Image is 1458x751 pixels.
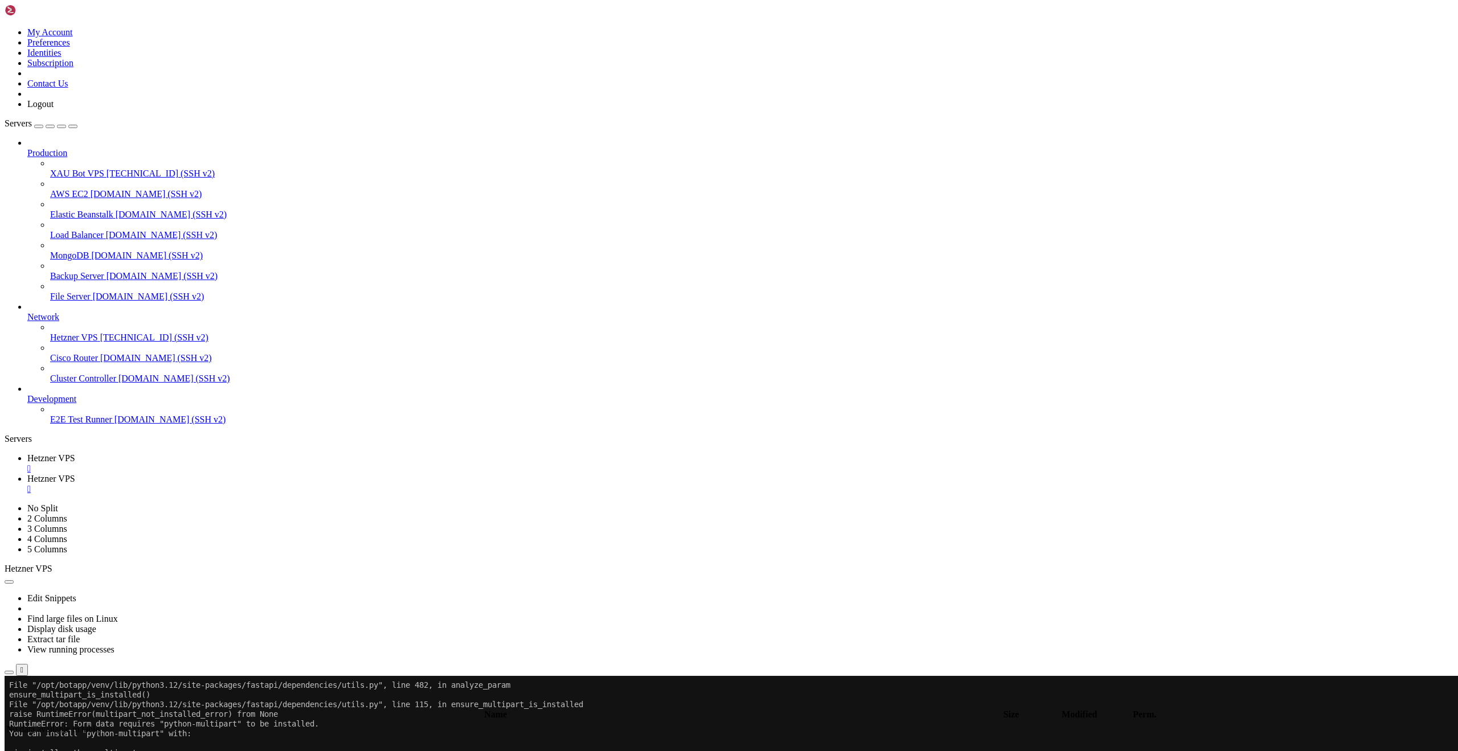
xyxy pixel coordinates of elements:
span: Load Balancer [50,230,104,240]
a: AWS EC2 [DOMAIN_NAME] (SSH v2) [50,189,1453,199]
th: Size: activate to sort column ascending [986,709,1035,720]
span: l -I [URL][DOMAIN_NAME] [319,537,424,547]
x-row: : Waiting for application startup. [5,266,1310,276]
x-row: (venv) root@ubuntu-2gb-fsn1-1:/opt/botapp# INFO: Uvicorn running on [URL][TECHNICAL_ID] [5,101,1310,111]
li: File Server [DOMAIN_NAME] (SSH v2) [50,281,1453,302]
x-row: Collecting python-multipart [5,169,1310,179]
span: [TECHNICAL_ID] (SSH v2) [107,169,215,178]
x-row: ensure_multipart_is_installed() [5,14,1310,24]
a: Find large files on Linux [27,614,118,623]
span: [DOMAIN_NAME] (SSH v2) [93,292,204,301]
a: MongoDB [DOMAIN_NAME] (SSH v2) [50,251,1453,261]
li: Backup Server [DOMAIN_NAME] (SSH v2) [50,261,1453,281]
span: [DOMAIN_NAME] (SSH v2) [91,251,203,260]
a: Network [27,312,1453,322]
a: No Split [27,503,58,513]
a: Subscription [27,58,73,68]
x-row: [DATE] 06:40:33 ubuntu-2gb-fsn1-1 uvicorn[53590]: INFO: Uvicorn running on [URL][TECHNICAL_ID] (P... [5,527,1310,537]
li: Load Balancer [DOMAIN_NAME] (SSH v2) [50,220,1453,240]
x-row: {"status":"ok","service":"whatsapp-bot"}(vemkdir -p /opt/botapp/creds:/opt/botapp# [5,643,1310,653]
th: Modified: activate to sort column ascending [1037,709,1122,720]
a: Servers [5,118,77,128]
li: MongoDB [DOMAIN_NAME] (SSH v2) [50,240,1453,261]
x-row: INFO:: command not found [5,121,1310,130]
x-row: HTTP/2 200 [5,576,1310,585]
x-row: raise RuntimeError(multipart_not_installed_error) from None [5,34,1310,43]
a: View running processes [27,645,114,654]
x-row: [DATE] 06:40:33 ubuntu-2gb-fsn1-1 systemd[1]: Started botapp.service - FastAPI WhatsApp Bot (Uvic... [5,489,1310,498]
span: enabled [237,392,269,401]
span: content-type: text/plain [5,624,114,633]
a: Display disk usage [27,624,96,634]
a: Cisco Router [DOMAIN_NAME] (SSH v2) [50,353,1453,363]
span: active (running) [36,401,109,411]
span: Production [27,148,67,158]
x-row: : Application shutdown complete. [5,305,1310,314]
span: INFO [5,305,23,314]
a: Development [27,394,1453,404]
a: Production [27,148,1453,158]
x-row: (venv) root@ubuntu-2gb-fsn1-1:/opt/botapp# cd /opt/botapp [5,217,1310,227]
x-row: curl -s [URL][DOMAIN_NAME] [5,556,1310,566]
li: Cisco Router [DOMAIN_NAME] (SSH v2) [50,343,1453,363]
li: Production [27,138,1453,302]
span: 53590 /opt/botapp/venv/bin/python3 /opt/botapp/venv/bin/uvicorn main:app --host [TECHNICAL_ID] --... [14,459,497,469]
a: E2E Test Runner [DOMAIN_NAME] (SSH v2) [50,415,1453,425]
x-row: curl -s [URL][TECHNICAL_ID] || echo "no local response" [5,363,1310,372]
x-row: File "/opt/botapp/venv/lib/python3.12/site-packages/fastapi/dependencies/utils.py", line 115, in ... [5,24,1310,34]
span: Cisco Router [50,353,98,363]
x-row: (venv) root@ubuntu-2gb-fsn1-1:/opt/botapp# systemctl status botapp.service --no-pager || echo "bo... [5,343,1310,353]
a: Preferences [27,38,70,47]
span: Development [27,394,76,404]
x-row: {"status":"ok","service":"whatsapp-bot"}(vecurl -I [URL][DOMAIN_NAME] [5,537,1310,547]
x-row: /opt/botapp/venv/bin/uvicorn main:app --host [TECHNICAL_ID] --port 8000 [5,237,1310,247]
span: INFO [5,276,23,285]
x-row: botapp.service - FastAPI WhatsApp Bot (Uvicorn) [5,382,1310,392]
x-row: (venv) root@ubuntu-2gb-fsn1-1:/opt/botapp# (venv) root@ubuntu-2gb-fsn1-1:/opt/botapp# pip install... [5,130,1310,140]
span: file://ubuntu-2gb-fsn1-1/etc/systemd/system/botapp.service [77,392,232,401]
span: content-type: application/octet-stream [5,605,178,614]
x-row: : Application startup complete. [5,276,1310,285]
a: Contact Us [27,79,68,88]
x-row: Installing collected packages: python-multipart [5,198,1310,208]
a: Hetzner VPS [27,474,1453,494]
a: 3 Columns [27,524,67,534]
x-row: [DATE] 06:40:33 ubuntu-2gb-fsn1-1 uvicorn[53590]: INFO: Application startup complete. [5,518,1310,527]
x-row: (venv) root@ubuntu-2gb-fsn1-1:/opt/botapp# ss -lntp | grep :8000 || echo "nothing on 8000" [5,314,1310,324]
a: Cluster Controller [DOMAIN_NAME] (SSH v2) [50,374,1453,384]
span: INFO [5,266,23,275]
a: Hetzner VPS [TECHNICAL_ID] (SSH v2) [50,333,1453,343]
th: Name: activate to sort column descending [6,709,985,720]
li: E2E Test Runner [DOMAIN_NAME] (SSH v2) [50,404,1453,425]
span: content-length: 2 [5,614,82,623]
a: Extract tar file [27,634,80,644]
span: ● [5,382,9,391]
x-row: Active: [DATE][DATE] 06:40:33 UTC; 1min 49s ago [5,401,1310,411]
a: Edit Snippets [27,593,76,603]
span: INFO [5,295,23,304]
li: AWS EC2 [DOMAIN_NAME] (SSH v2) [50,179,1453,199]
span: AWS EC2 [50,189,88,199]
span: date: [DATE] 06:43:41 GMT [5,595,118,604]
x-row: RuntimeError: Form data requires "python-multipart" to be installed. [5,43,1310,53]
span: MongoDB [50,251,89,260]
li: Network [27,302,1453,384]
x-row: You can install "python-multipart" with: [5,53,1310,63]
span: E2E Test Runner [50,415,112,424]
a:  [27,484,1453,494]
span: [DOMAIN_NAME] (SSH v2) [114,415,226,424]
x-row: Main PID: 53590 (uvicorn) [5,411,1310,421]
img: Shellngn [5,5,70,16]
x-row: (venv) root@ubuntu-2gb-fsn1-1:/opt/botapp# [5,663,1310,672]
button:  [16,664,28,676]
a:  [27,463,1453,474]
span: [DOMAIN_NAME] (SSH v2) [107,271,218,281]
a: Backup Server [DOMAIN_NAME] (SSH v2) [50,271,1453,281]
x-row: Tasks: 1 (limit: 2260) [5,421,1310,430]
x-row: -bash: syntax error near unexpected token `root@ubuntu-2gb-fsn1-1:/opt/botapp#' [5,140,1310,150]
x-row: Loaded: loaded ( ; ; preset: ) [5,392,1310,401]
x-row: Successfully installed python-multipart-0.0.20 [5,208,1310,217]
td: No data available in table [6,724,1145,735]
